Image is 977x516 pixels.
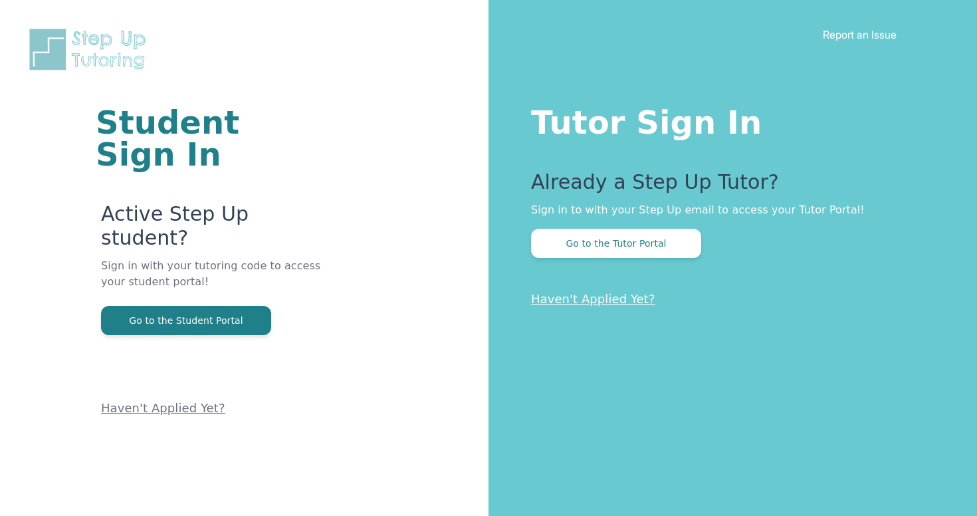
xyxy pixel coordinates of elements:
a: Go to the Tutor Portal [531,237,701,249]
a: Haven't Applied Yet? [531,292,655,306]
a: Haven't Applied Yet? [101,401,225,415]
h1: Tutor Sign In [531,101,924,138]
a: Go to the Student Portal [101,314,271,326]
p: Sign in with your tutoring code to access your student portal! [101,258,329,306]
h1: Student Sign In [96,106,329,170]
img: Step Up Tutoring horizontal logo [27,27,154,72]
p: Already a Step Up Tutor? [531,170,924,202]
button: Go to the Student Portal [101,306,271,335]
p: Active Step Up student? [101,202,329,258]
a: Report an Issue [823,28,897,41]
p: Sign in to with your Step Up email to access your Tutor Portal! [531,202,924,218]
button: Go to the Tutor Portal [531,229,701,258]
